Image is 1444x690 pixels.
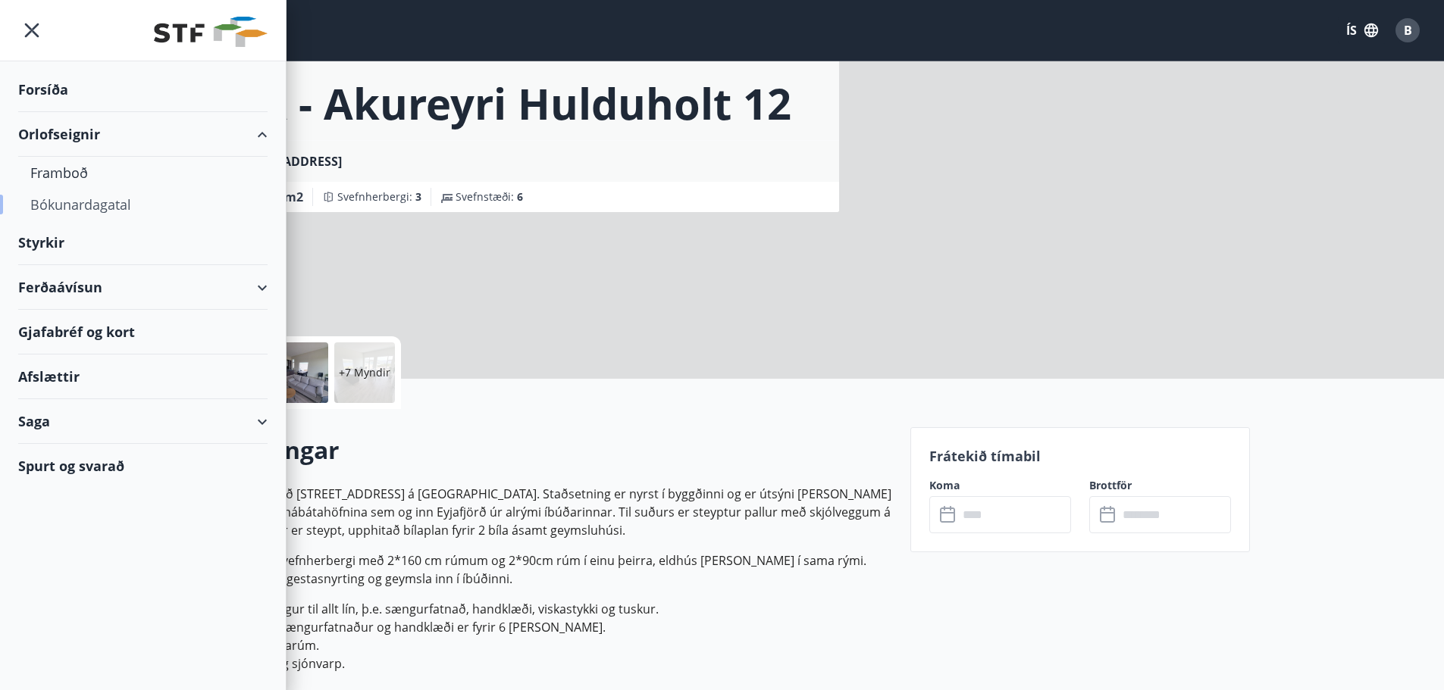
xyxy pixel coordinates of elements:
[415,189,421,204] span: 3
[18,310,268,354] div: Gjafabréf og kort
[154,17,268,47] img: union_logo
[225,654,892,673] li: Internet og sjónvarp.
[18,112,268,157] div: Orlofseignir
[18,220,268,265] div: Styrkir
[18,399,268,444] div: Saga
[195,433,892,467] h2: Upplýsingar
[18,265,268,310] div: Ferðaávísun
[929,478,1071,493] label: Koma
[195,551,892,588] p: Í húsinu eru 3 svefnherbergi með 2*160 cm rúmum og 2*90cm rúm í einu þeirra, eldhús [PERSON_NAME]...
[337,189,421,205] span: Svefnherbergi :
[30,189,255,220] div: Bókunardagatal
[1404,22,1412,39] span: B
[18,444,268,488] div: Spurt og svarað
[225,618,892,636] li: Sængur - sængurfatnaður og handklæði er fyrir 6 [PERSON_NAME].
[517,189,523,204] span: 6
[1389,12,1426,48] button: B
[213,74,791,132] h1: STA - Akureyri Hulduholt 12
[225,636,892,654] li: Ferðabarnarúm.
[195,485,892,539] p: Íbúð í raðhúsi við [STREET_ADDRESS] á [GEOGRAPHIC_DATA]. Staðsetning er nyrst í byggðinni og er ú...
[18,17,45,44] button: menu
[225,600,892,618] li: Félagið leggur til allt lín, þ.e. sængurfatnað, handklæði, viskastykki og tuskur.
[18,354,268,399] div: Afslættir
[929,446,1231,466] p: Frátekið tímabil
[30,157,255,189] div: Framboð
[18,67,268,112] div: Forsíða
[456,189,523,205] span: Svefnstæði :
[1338,17,1386,44] button: ÍS
[339,365,390,380] p: +7 Myndir
[1089,478,1231,493] label: Brottför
